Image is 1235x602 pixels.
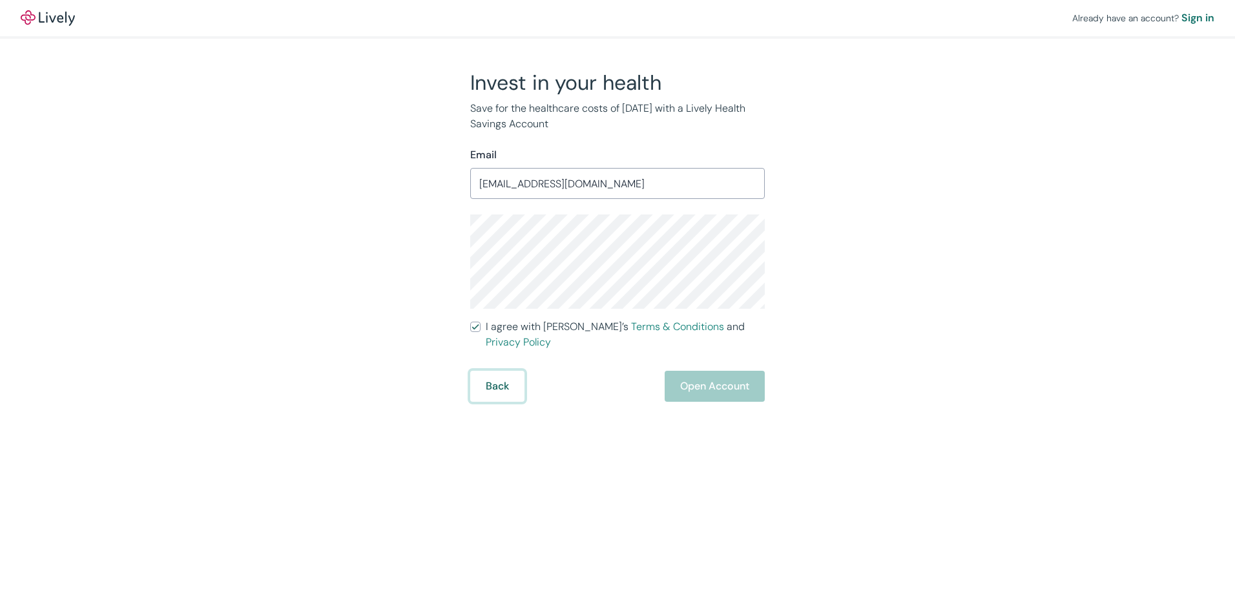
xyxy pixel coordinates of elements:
h2: Invest in your health [470,70,765,96]
img: Lively [21,10,75,26]
label: Email [470,147,497,163]
a: LivelyLively [21,10,75,26]
a: Sign in [1181,10,1214,26]
button: Back [470,371,524,402]
div: Already have an account? [1072,10,1214,26]
a: Privacy Policy [486,335,551,349]
span: I agree with [PERSON_NAME]’s and [486,319,765,350]
p: Save for the healthcare costs of [DATE] with a Lively Health Savings Account [470,101,765,132]
a: Terms & Conditions [631,320,724,333]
